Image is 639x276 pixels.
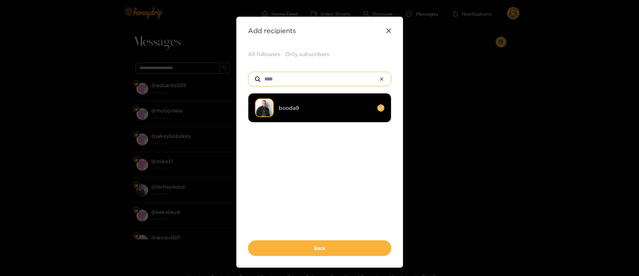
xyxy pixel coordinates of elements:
[248,50,280,58] button: All followers
[255,98,274,117] img: xocgr-male-model-photography-fort-lauderdale-0016.jpg
[285,50,329,58] button: Only subscribers
[248,240,391,256] button: Back
[279,104,372,112] span: booda9
[248,27,296,34] strong: Add recipients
